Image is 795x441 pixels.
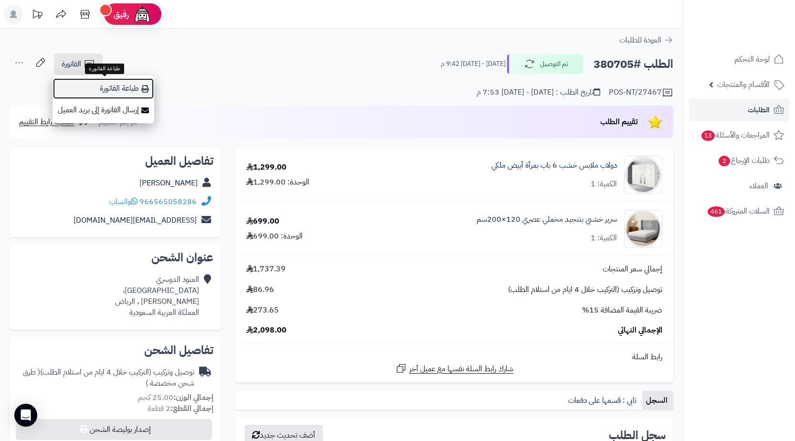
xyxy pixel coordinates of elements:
div: POS-NT/27467 [609,87,673,98]
a: دولاب ملابس خشب 6 باب بمرآة أبيض ملكي [491,160,617,171]
span: تقييم الطلب [600,116,638,128]
h2: تفاصيل العميل [17,155,213,167]
span: الأقسام والمنتجات [717,78,770,91]
img: 1756283397-1-90x90.jpg [625,210,662,248]
button: تم التوصيل [507,54,583,74]
span: توصيل وتركيب (التركيب خلال 4 ايام من استلام الطلب) [508,284,662,295]
h2: تفاصيل الشحن [17,344,213,356]
span: الإجمالي النهائي [618,325,662,336]
h2: الطلب #380705 [594,54,673,74]
div: 1,299.00 [246,162,286,173]
a: العودة للطلبات [619,34,673,46]
h3: سجل الطلب [609,430,666,441]
span: إجمالي سعر المنتجات [603,264,662,275]
span: 273.65 [246,305,279,316]
a: تابي : قسمها على دفعات [564,391,642,410]
strong: إجمالي القطع: [170,403,213,414]
strong: إجمالي الوزن: [173,392,213,403]
div: توصيل وتركيب (التركيب خلال 4 ايام من استلام الطلب) [17,367,194,389]
span: ( طرق شحن مخصصة ) [23,366,194,389]
a: إرسال الفاتورة إلى بريد العميل [53,99,154,121]
a: العملاء [689,174,789,197]
div: Open Intercom Messenger [14,404,37,427]
div: الكمية: 1 [591,233,617,244]
span: 461 [708,206,725,217]
span: لوحة التحكم [734,53,770,66]
a: طلبات الإرجاع2 [689,149,789,172]
a: مشاركة رابط التقييم [19,116,90,128]
a: [EMAIL_ADDRESS][DOMAIN_NAME] [74,215,197,226]
a: شارك رابط السلة نفسها مع عميل آخر [395,363,513,375]
img: 1733065410-1-90x90.jpg [625,156,662,194]
span: 13 [701,130,715,141]
a: لوحة التحكم [689,48,789,71]
img: ai-face.png [133,5,152,24]
div: الكمية: 1 [591,179,617,190]
div: رابط السلة [239,352,669,363]
a: سرير خشبي بتنجيد مخملي عصري 120×200سم [477,214,617,225]
div: العنود الدوسري [GEOGRAPHIC_DATA]، [PERSON_NAME] ، الرياض المملكة العربية السعودية [115,274,199,318]
a: السجل [642,391,673,410]
a: 966565058286 [139,196,197,207]
a: السلات المتروكة461 [689,200,789,223]
span: 1,737.39 [246,264,286,275]
div: 699.00 [246,216,279,227]
button: إصدار بوليصة الشحن [16,419,212,440]
span: 2 [719,156,730,166]
a: [PERSON_NAME] [139,177,198,189]
span: مشاركة رابط التقييم [19,116,74,128]
div: الوحدة: 699.00 [246,231,303,242]
a: الفاتورة [54,54,103,75]
span: رفيق [114,9,129,20]
small: [DATE] - [DATE] 9:42 م [441,59,506,69]
span: ضريبة القيمة المضافة 15% [582,305,662,316]
div: تاريخ الطلب : [DATE] - [DATE] 7:53 م [477,87,600,98]
img: logo-2.png [730,25,786,45]
span: طلبات الإرجاع [718,154,770,167]
a: المراجعات والأسئلة13 [689,124,789,147]
span: شارك رابط السلة نفسها مع عميل آخر [409,364,513,375]
a: واتساب [109,196,138,207]
span: 2,098.00 [246,325,286,336]
span: المراجعات والأسئلة [700,129,770,142]
div: الوحدة: 1,299.00 [246,177,309,188]
span: السلات المتروكة [707,204,770,218]
small: 2 قطعة [148,403,213,414]
span: الفاتورة [62,58,81,70]
span: العودة للطلبات [619,34,661,46]
a: طباعة الفاتورة [53,78,154,99]
span: الطلبات [748,103,770,117]
div: طباعة الفاتورة [85,64,124,74]
a: الطلبات [689,98,789,121]
span: العملاء [750,179,768,193]
a: تحديثات المنصة [25,5,49,26]
h2: عنوان الشحن [17,252,213,263]
small: 25.00 كجم [138,392,213,403]
span: 86.96 [246,284,274,295]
